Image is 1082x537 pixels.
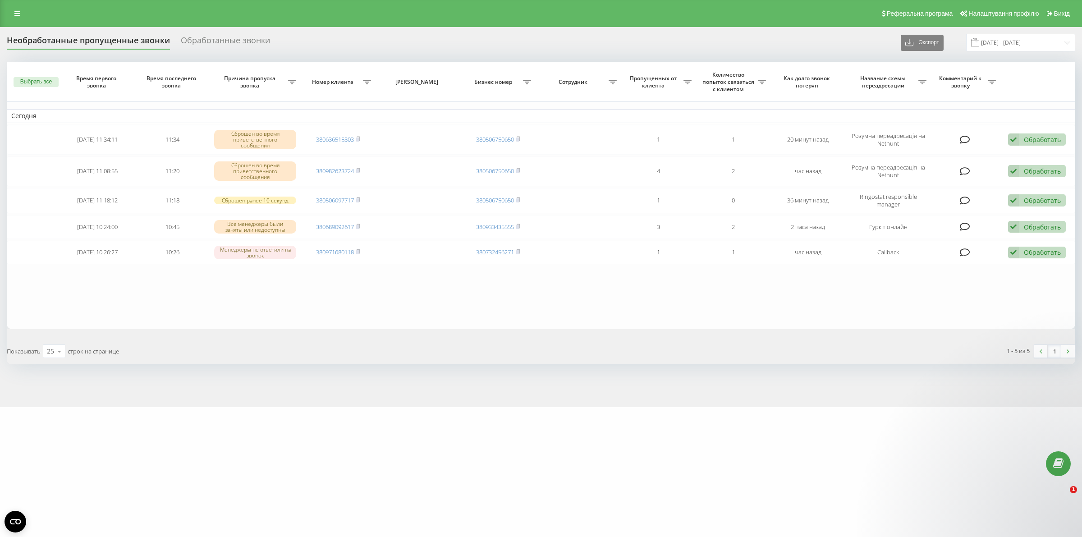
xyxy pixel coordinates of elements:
[476,223,514,231] a: 380933435555
[476,135,514,143] a: 380506750650
[696,241,771,265] td: 1
[1054,10,1070,17] span: Вихід
[845,156,931,186] td: Розумна переадресація на Nethunt
[7,109,1075,123] td: Сегодня
[770,156,845,186] td: час назад
[845,241,931,265] td: Callback
[621,156,696,186] td: 4
[770,215,845,239] td: 2 часа назад
[214,130,296,150] div: Сброшен во время приветственного сообщения
[60,215,135,239] td: [DATE] 10:24:00
[621,188,696,213] td: 1
[1051,486,1073,508] iframe: Intercom live chat
[7,36,170,50] div: Необработанные пропущенные звонки
[214,161,296,181] div: Сброшен во время приветственного сообщения
[887,10,953,17] span: Реферальна програма
[316,135,354,143] a: 380636515303
[5,511,26,532] button: Open CMP widget
[316,167,354,175] a: 380982623724
[1024,223,1061,231] div: Обработать
[935,75,988,89] span: Комментарий к звонку
[68,347,119,355] span: строк на странице
[68,75,127,89] span: Время первого звонка
[384,78,453,86] span: [PERSON_NAME]
[214,75,288,89] span: Причина пропуска звонка
[135,215,210,239] td: 10:45
[135,156,210,186] td: 11:20
[696,125,771,155] td: 1
[316,248,354,256] a: 380971680118
[845,215,931,239] td: Гуркіт онлайн
[135,241,210,265] td: 10:26
[60,241,135,265] td: [DATE] 10:26:27
[779,75,838,89] span: Как долго звонок потерян
[135,125,210,155] td: 11:34
[1024,135,1061,144] div: Обработать
[143,75,202,89] span: Время последнего звонка
[770,241,845,265] td: час назад
[47,347,54,356] div: 25
[845,125,931,155] td: Розумна переадресація на Nethunt
[696,188,771,213] td: 0
[14,77,59,87] button: Выбрать все
[1024,248,1061,257] div: Обработать
[214,220,296,234] div: Все менеджеры были заняты или недоступны
[621,125,696,155] td: 1
[770,188,845,213] td: 36 минут назад
[60,125,135,155] td: [DATE] 11:34:11
[696,215,771,239] td: 2
[968,10,1039,17] span: Налаштування профілю
[316,223,354,231] a: 380689092617
[60,188,135,213] td: [DATE] 11:18:12
[135,188,210,213] td: 11:18
[476,167,514,175] a: 380506750650
[845,188,931,213] td: Ringostat responsible manager
[770,125,845,155] td: 20 минут назад
[621,241,696,265] td: 1
[60,156,135,186] td: [DATE] 11:08:55
[626,75,683,89] span: Пропущенных от клиента
[7,347,41,355] span: Показывать
[214,197,296,204] div: Сброшен ранее 10 секунд
[701,71,758,92] span: Количество попыток связаться с клиентом
[476,248,514,256] a: 380732456271
[1070,486,1077,493] span: 1
[1024,167,1061,175] div: Обработать
[465,78,523,86] span: Бизнес номер
[901,35,944,51] button: Экспорт
[540,78,609,86] span: Сотрудник
[621,215,696,239] td: 3
[181,36,270,50] div: Обработанные звонки
[1024,196,1061,205] div: Обработать
[214,246,296,259] div: Менеджеры не ответили на звонок
[476,196,514,204] a: 380506750650
[316,196,354,204] a: 380506097717
[696,156,771,186] td: 2
[305,78,363,86] span: Номер клиента
[850,75,918,89] span: Название схемы переадресации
